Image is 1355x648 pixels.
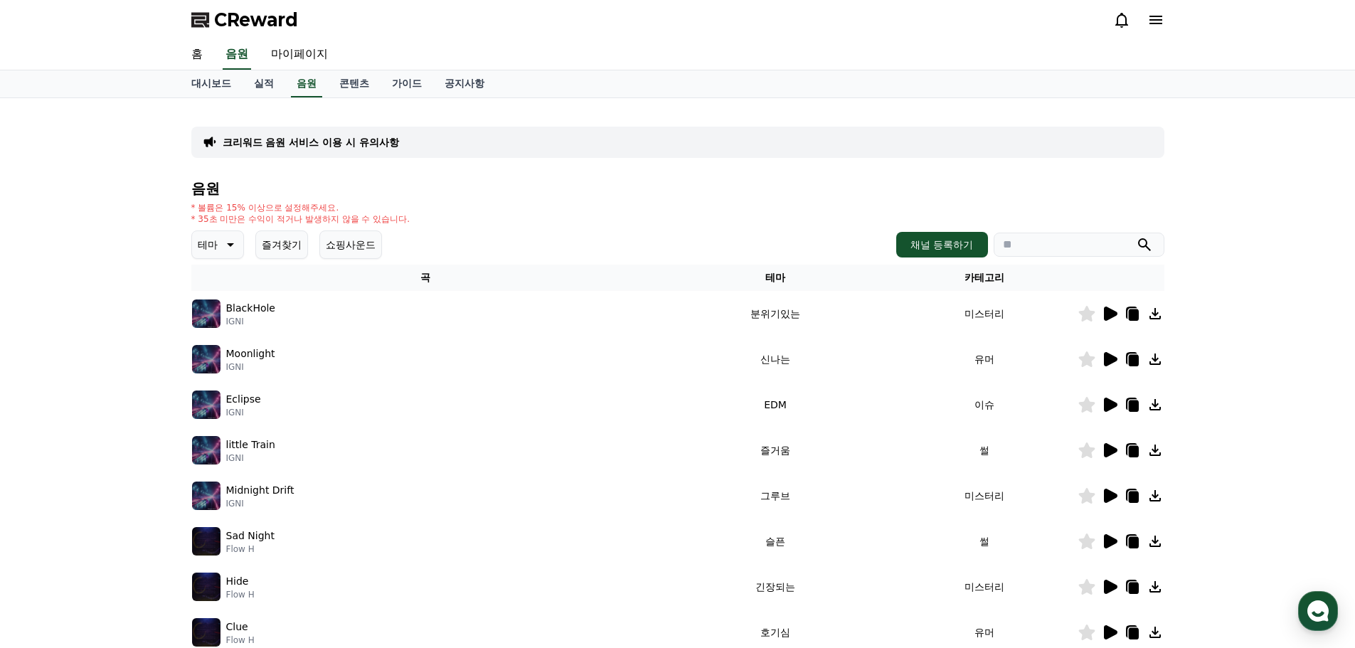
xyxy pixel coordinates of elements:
[192,618,220,647] img: music
[226,437,275,452] p: little Train
[291,70,322,97] a: 음원
[659,265,891,291] th: 테마
[192,527,220,556] img: music
[192,482,220,510] img: music
[226,589,255,600] p: Flow H
[328,70,381,97] a: 콘텐츠
[191,265,660,291] th: 곡
[226,483,294,498] p: Midnight Drift
[223,40,251,70] a: 음원
[891,427,1078,473] td: 썰
[226,634,255,646] p: Flow H
[191,202,410,213] p: * 볼륨은 15% 이상으로 설정해주세요.
[191,181,1164,196] h4: 음원
[659,291,891,336] td: 분위기있는
[433,70,496,97] a: 공지사항
[260,40,339,70] a: 마이페이지
[319,230,382,259] button: 쇼핑사운드
[891,291,1078,336] td: 미스터리
[191,9,298,31] a: CReward
[226,301,275,316] p: BlackHole
[896,232,987,257] button: 채널 등록하기
[180,70,243,97] a: 대시보드
[180,40,214,70] a: 홈
[891,519,1078,564] td: 썰
[192,299,220,328] img: music
[659,336,891,382] td: 신나는
[659,519,891,564] td: 슬픈
[891,473,1078,519] td: 미스터리
[659,473,891,519] td: 그루브
[192,573,220,601] img: music
[891,382,1078,427] td: 이슈
[891,564,1078,610] td: 미스터리
[659,382,891,427] td: EDM
[191,230,244,259] button: 테마
[891,265,1078,291] th: 카테고리
[226,452,275,464] p: IGNI
[891,336,1078,382] td: 유머
[226,346,275,361] p: Moonlight
[226,316,275,327] p: IGNI
[223,135,399,149] a: 크리워드 음원 서비스 이용 시 유의사항
[226,620,248,634] p: Clue
[192,436,220,464] img: music
[381,70,433,97] a: 가이드
[214,9,298,31] span: CReward
[191,213,410,225] p: * 35초 미만은 수익이 적거나 발생하지 않을 수 있습니다.
[226,543,275,555] p: Flow H
[243,70,285,97] a: 실적
[192,345,220,373] img: music
[198,235,218,255] p: 테마
[192,391,220,419] img: music
[226,574,249,589] p: Hide
[659,564,891,610] td: 긴장되는
[255,230,308,259] button: 즐겨찾기
[226,529,275,543] p: Sad Night
[226,361,275,373] p: IGNI
[659,427,891,473] td: 즐거움
[226,392,261,407] p: Eclipse
[226,498,294,509] p: IGNI
[226,407,261,418] p: IGNI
